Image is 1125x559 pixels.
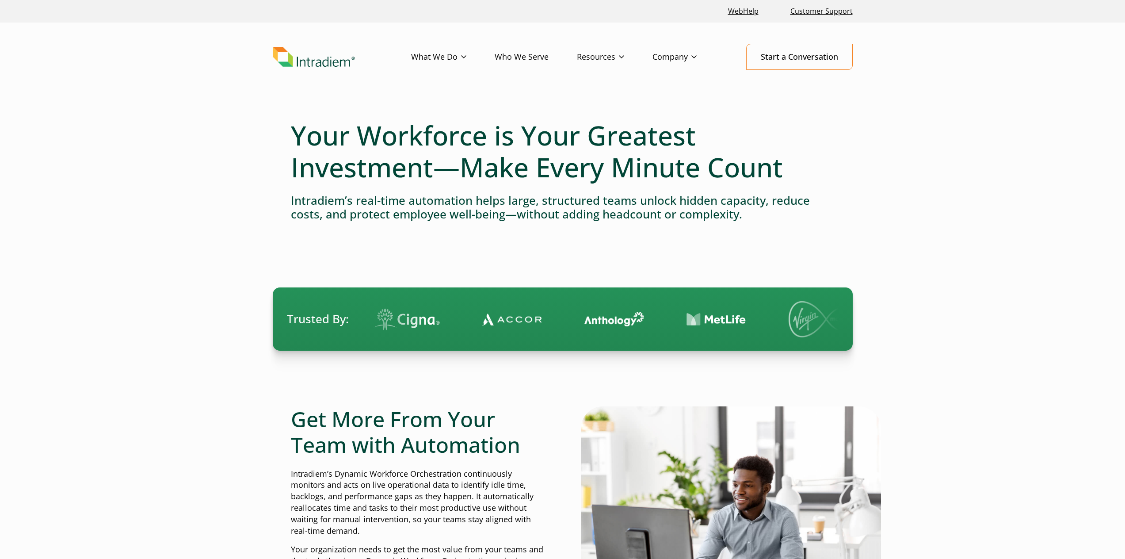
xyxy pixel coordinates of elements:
a: Link opens in a new window [725,2,762,21]
a: Company [652,44,725,70]
img: Contact Center Automation MetLife Logo [685,313,745,326]
a: Who We Serve [495,44,577,70]
a: Customer Support [787,2,856,21]
a: Link to homepage of Intradiem [273,47,411,67]
h2: Get More From Your Team with Automation [291,406,545,457]
img: Virgin Media logo. [787,301,849,337]
h1: Your Workforce is Your Greatest Investment—Make Every Minute Count [291,119,835,183]
a: What We Do [411,44,495,70]
span: Trusted By: [287,311,349,327]
img: Intradiem [273,47,355,67]
h4: Intradiem’s real-time automation helps large, structured teams unlock hidden capacity, reduce cos... [291,194,835,221]
img: Contact Center Automation Accor Logo [481,313,541,326]
a: Start a Conversation [746,44,853,70]
a: Resources [577,44,652,70]
p: Intradiem’s Dynamic Workforce Orchestration continuously monitors and acts on live operational da... [291,468,545,537]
